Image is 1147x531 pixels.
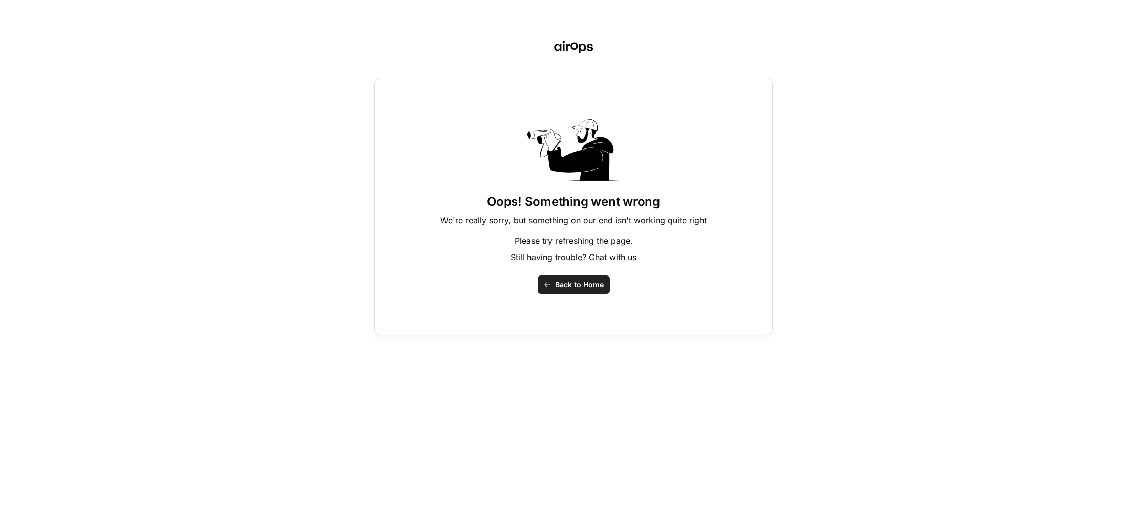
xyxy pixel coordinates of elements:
button: Back to Home [538,275,610,294]
span: Back to Home [555,280,604,290]
span: Chat with us [589,252,636,262]
p: Still having trouble? [511,251,636,263]
p: We're really sorry, but something on our end isn't working quite right [440,214,707,226]
p: Please try refreshing the page. [515,235,633,247]
h1: Oops! Something went wrong [487,194,660,210]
